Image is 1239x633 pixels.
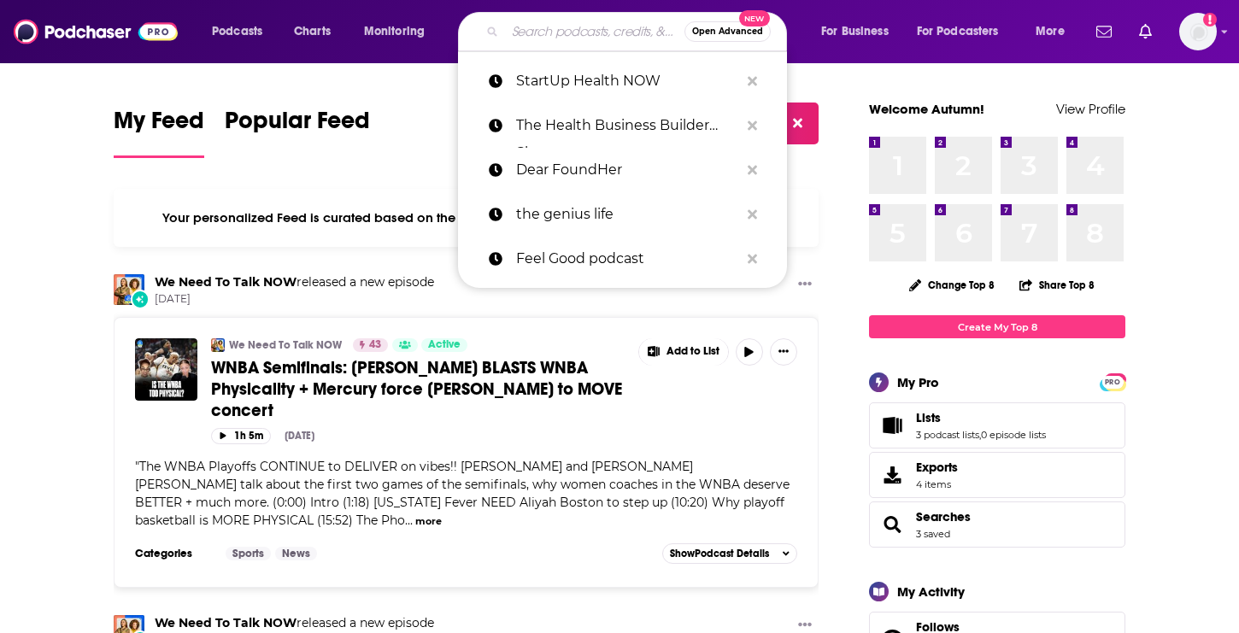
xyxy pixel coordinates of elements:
img: User Profile [1179,13,1217,50]
span: Lists [869,402,1125,448]
button: open menu [809,18,910,45]
a: Exports [869,452,1125,498]
a: 3 podcast lists [916,429,979,441]
a: 43 [353,338,388,352]
a: Welcome Autumn! [869,101,984,117]
a: Searches [875,513,909,536]
span: Monitoring [364,20,425,44]
a: View Profile [1056,101,1125,117]
span: Searches [869,501,1125,548]
button: Change Top 8 [899,274,1005,296]
button: open menu [200,18,285,45]
span: Podcasts [212,20,262,44]
span: Active [428,337,461,354]
button: Share Top 8 [1019,268,1095,302]
span: Exports [916,460,958,475]
svg: Add a profile image [1203,13,1217,26]
a: StartUp Health NOW [458,59,787,103]
span: Charts [294,20,331,44]
p: the genius life [516,192,739,237]
a: News [275,547,317,560]
span: 43 [369,337,381,354]
button: ShowPodcast Details [662,543,797,564]
a: Show notifications dropdown [1132,17,1159,46]
img: WNBA Semifinals: Becky Hammon BLASTS WNBA Physicality + Mercury force JONAS BROTHERS to MOVE concert [135,338,197,401]
span: Popular Feed [225,106,370,145]
span: My Feed [114,106,204,145]
span: Lists [916,410,941,425]
button: Show More Button [639,338,728,366]
a: Lists [916,410,1046,425]
p: StartUp Health NOW [516,59,739,103]
a: We Need To Talk NOW [229,338,342,352]
a: My Feed [114,106,204,158]
span: For Business [821,20,889,44]
div: Search podcasts, credits, & more... [474,12,803,51]
div: Your personalized Feed is curated based on the Podcasts, Creators, Users, and Lists that you Follow. [114,189,819,247]
a: We Need To Talk NOW [155,615,297,630]
a: Show notifications dropdown [1089,17,1119,46]
span: New [739,10,770,26]
span: ... [405,513,413,528]
a: 3 saved [916,528,950,540]
input: Search podcasts, credits, & more... [505,18,684,45]
span: WNBA Semifinals: [PERSON_NAME] BLASTS WNBA Physicality + Mercury force [PERSON_NAME] to MOVE concert [211,357,622,421]
a: the genius life [458,192,787,237]
span: Open Advanced [692,27,763,36]
span: [DATE] [155,292,434,307]
img: We Need To Talk NOW [211,338,225,352]
button: open menu [352,18,447,45]
a: Feel Good podcast [458,237,787,281]
div: My Pro [897,374,939,390]
a: Searches [916,509,971,525]
a: Create My Top 8 [869,315,1125,338]
button: Show profile menu [1179,13,1217,50]
span: The WNBA Playoffs CONTINUE to DELIVER on vibes!! [PERSON_NAME] and [PERSON_NAME] [PERSON_NAME] ta... [135,459,790,528]
button: 1h 5m [211,428,271,444]
button: Show More Button [770,338,797,366]
div: My Activity [897,583,965,600]
a: WNBA Semifinals: [PERSON_NAME] BLASTS WNBA Physicality + Mercury force [PERSON_NAME] to MOVE concert [211,357,626,421]
h3: released a new episode [155,615,434,631]
a: The Health Business Builder Show [458,103,787,148]
p: Feel Good podcast [516,237,739,281]
span: , [979,429,981,441]
a: Charts [283,18,341,45]
img: Podchaser - Follow, Share and Rate Podcasts [14,15,178,48]
span: Add to List [666,345,719,358]
h3: Categories [135,547,212,560]
button: more [415,514,442,529]
span: For Podcasters [917,20,999,44]
a: Active [421,338,467,352]
span: Logged in as autumncomm [1179,13,1217,50]
button: Open AdvancedNew [684,21,771,42]
div: New Episode [131,290,150,308]
a: Dear FoundHer [458,148,787,192]
button: Show More Button [791,274,819,296]
p: Dear FoundHer [516,148,739,192]
a: Lists [875,413,909,437]
span: Exports [875,463,909,487]
a: We Need To Talk NOW [155,274,297,290]
a: Popular Feed [225,106,370,158]
button: open menu [1024,18,1086,45]
span: Show Podcast Details [670,548,769,560]
h3: released a new episode [155,274,434,290]
a: Sports [226,547,271,560]
span: 4 items [916,478,958,490]
a: 0 episode lists [981,429,1046,441]
img: We Need To Talk NOW [114,274,144,305]
span: PRO [1102,376,1123,389]
div: [DATE] [285,430,314,442]
p: The Health Business Builder Show [516,103,739,148]
button: open menu [906,18,1024,45]
span: " [135,459,790,528]
a: PRO [1102,375,1123,388]
span: More [1036,20,1065,44]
